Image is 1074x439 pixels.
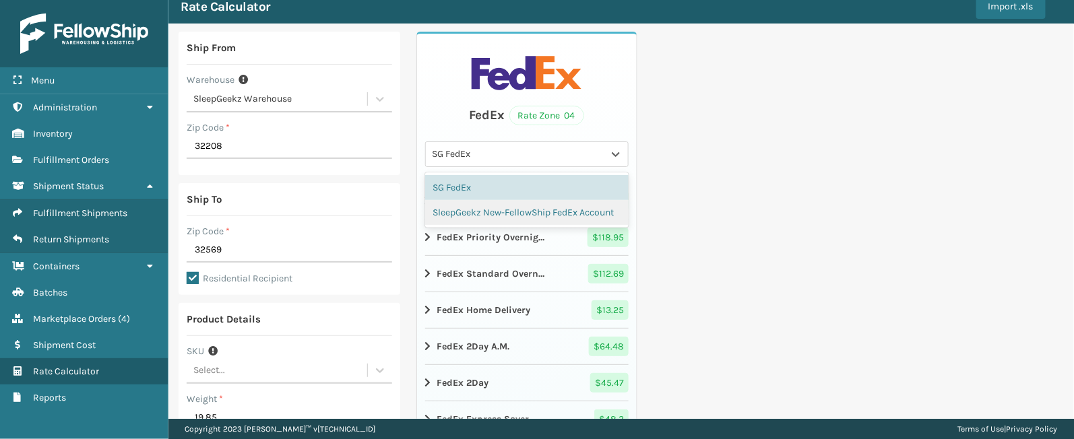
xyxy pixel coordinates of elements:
img: logo [20,13,148,54]
label: Warehouse [187,73,234,87]
strong: FedEx Priority Overnight [437,230,546,244]
strong: FedEx Express Saver [437,412,530,426]
span: Rate Zone [518,108,561,123]
span: Shipment Status [33,180,104,192]
a: Terms of Use [958,424,1005,434]
div: Ship From [187,40,236,56]
div: | [958,419,1058,439]
span: Return Shipments [33,234,109,245]
div: SG FedEx [433,147,606,162]
strong: FedEx 2Day A.M. [437,339,510,353]
label: Zip Code [187,224,230,238]
span: Administration [33,102,97,113]
div: Select... [193,364,225,378]
span: Fulfillment Orders [33,154,109,166]
span: Marketplace Orders [33,313,116,325]
span: $ 118.95 [588,228,629,247]
div: Product Details [187,311,261,327]
div: SleepGeekz Warehouse [193,92,369,106]
div: SG FedEx [425,175,629,200]
strong: FedEx Home Delivery [437,303,531,317]
a: Privacy Policy [1007,424,1058,434]
span: $ 48.3 [594,409,629,429]
label: SKU [187,344,204,358]
label: Residential Recipient [187,273,292,284]
span: Shipment Cost [33,339,96,351]
span: $ 112.69 [588,264,629,283]
span: ( 4 ) [118,313,130,325]
span: Inventory [33,128,73,139]
label: Zip Code [187,121,230,135]
span: $ 64.48 [589,337,629,356]
div: SleepGeekz New-FellowShip FedEx Account [425,200,629,225]
span: Rate Calculator [33,366,99,377]
span: Reports [33,392,66,403]
label: Weight [187,392,223,406]
span: Menu [31,75,55,86]
span: $ 45.47 [590,373,629,393]
strong: FedEx Standard Overnight [437,267,546,281]
strong: FedEx 2Day [437,376,489,390]
span: Fulfillment Shipments [33,207,127,219]
span: $ 13.25 [592,300,629,320]
p: Copyright 2023 [PERSON_NAME]™ v [TECHNICAL_ID] [185,419,375,439]
span: Batches [33,287,67,298]
span: Containers [33,261,80,272]
span: 04 [565,108,575,123]
div: FedEx [470,105,505,125]
div: Ship To [187,191,222,207]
